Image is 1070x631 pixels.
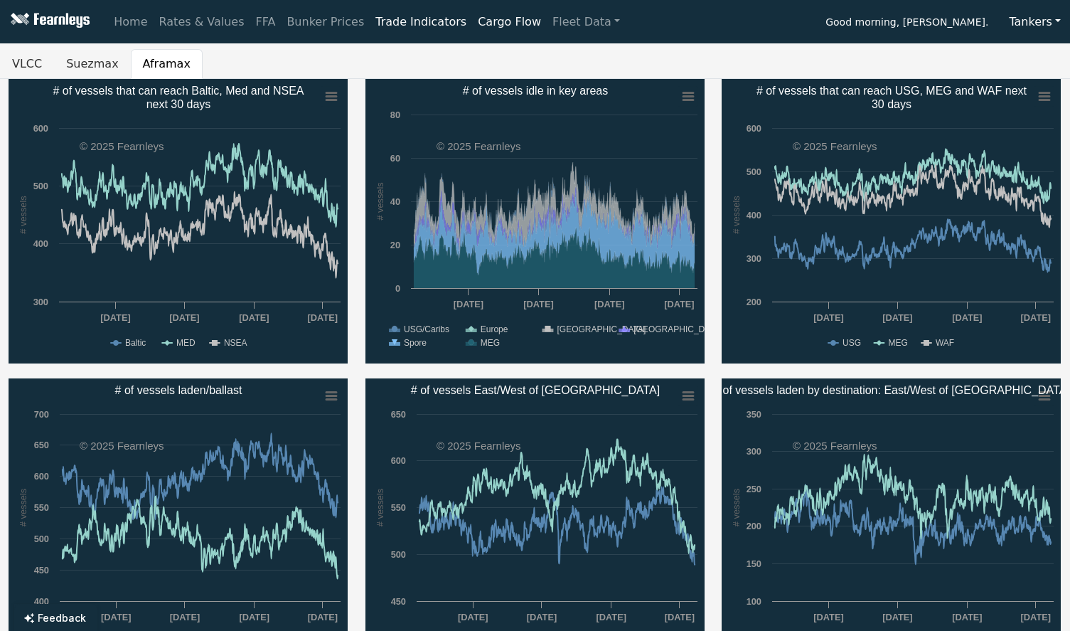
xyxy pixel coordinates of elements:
[664,299,694,309] text: [DATE]
[747,123,761,134] text: 600
[526,612,556,622] text: [DATE]
[814,612,844,622] text: [DATE]
[170,612,200,622] text: [DATE]
[390,153,400,164] text: 60
[404,338,427,348] text: Spore
[34,409,49,420] text: 700
[404,324,449,334] text: USG/Caribs
[390,240,400,250] text: 20
[115,384,242,396] text: # of vessels laden/ballast
[1021,312,1051,323] text: [DATE]
[390,549,405,560] text: 500
[437,140,521,152] text: © 2025 Fearnleys
[747,297,761,307] text: 200
[53,85,304,110] text: # of vessels that can reach Baltic, Med and NSEA next 30 days
[1000,9,1070,36] button: Tankers
[953,312,983,323] text: [DATE]
[633,324,722,334] text: [GEOGRAPHIC_DATA]
[936,338,954,348] text: WAF
[390,455,405,466] text: 600
[722,79,1061,364] svg: # of vessels that can reach USG, MEG and WAF next​30 days
[34,440,49,450] text: 650
[883,612,913,622] text: [DATE]
[33,238,48,249] text: 400
[54,49,130,79] button: Suezmax
[34,565,49,576] text: 450
[240,612,269,622] text: [DATE]
[7,13,90,31] img: Fearnleys Logo
[239,312,269,323] text: [DATE]
[18,196,28,233] text: # vessels
[374,489,385,526] text: # vessels
[125,338,146,348] text: Baltic
[410,384,659,397] text: # of vessels East/West of [GEOGRAPHIC_DATA]
[33,123,48,134] text: 600
[374,182,385,220] text: # vessels
[747,166,761,177] text: 500
[664,612,694,622] text: [DATE]
[308,312,338,323] text: [DATE]
[472,8,547,36] a: Cargo Flow
[224,338,247,348] text: NSEA
[814,312,844,323] text: [DATE]
[131,49,203,79] button: Aframax
[747,484,761,494] text: 250
[34,596,49,607] text: 400
[80,440,164,452] text: © 2025 Fearnleys
[747,210,761,221] text: 400
[101,612,131,622] text: [DATE]
[842,338,861,348] text: USG
[108,8,153,36] a: Home
[462,85,608,97] text: # of vessels idle in key areas
[395,283,400,294] text: 0
[731,196,742,233] text: # vessels
[747,558,761,569] text: 150
[594,299,624,309] text: [DATE]
[80,140,164,152] text: © 2025 Fearnleys
[523,299,553,309] text: [DATE]
[793,440,877,452] text: © 2025 Fearnleys
[34,471,49,482] text: 600
[370,8,472,36] a: Trade Indicators
[100,312,130,323] text: [DATE]
[731,489,742,526] text: # vessels
[453,299,483,309] text: [DATE]
[34,534,49,544] text: 500
[825,11,988,36] span: Good morning, [PERSON_NAME].
[480,324,508,334] text: Europe
[390,596,405,607] text: 450
[756,85,1027,110] text: # of vessels that can reach USG, MEG and WAF next 30 days
[281,8,370,36] a: Bunker Prices
[18,489,28,526] text: # vessels
[154,8,250,36] a: Rates & Values
[250,8,282,36] a: FFA
[747,409,761,420] text: 350
[557,324,646,334] text: [GEOGRAPHIC_DATA]
[9,79,348,364] svg: # of vessels that can reach Baltic, Med and NSEA​next 30 days
[365,79,705,364] svg: # of vessels idle in key areas
[596,612,626,622] text: [DATE]
[169,312,199,323] text: [DATE]
[458,612,488,622] text: [DATE]
[390,502,405,513] text: 550
[437,440,521,452] text: © 2025 Fearnleys
[1021,612,1051,622] text: [DATE]
[747,596,761,607] text: 100
[390,409,405,420] text: 650
[33,181,48,191] text: 500
[793,140,877,152] text: © 2025 Fearnleys
[953,612,983,622] text: [DATE]
[34,502,49,513] text: 550
[747,521,761,531] text: 200
[547,8,626,36] a: Fleet Data
[390,196,400,207] text: 40
[889,338,908,348] text: MEG
[747,253,761,264] text: 300
[480,338,499,348] text: MEG
[883,312,913,323] text: [DATE]
[747,446,761,457] text: 300
[308,612,338,622] text: [DATE]
[176,338,196,348] text: MED
[390,110,400,120] text: 80
[33,297,48,307] text: 300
